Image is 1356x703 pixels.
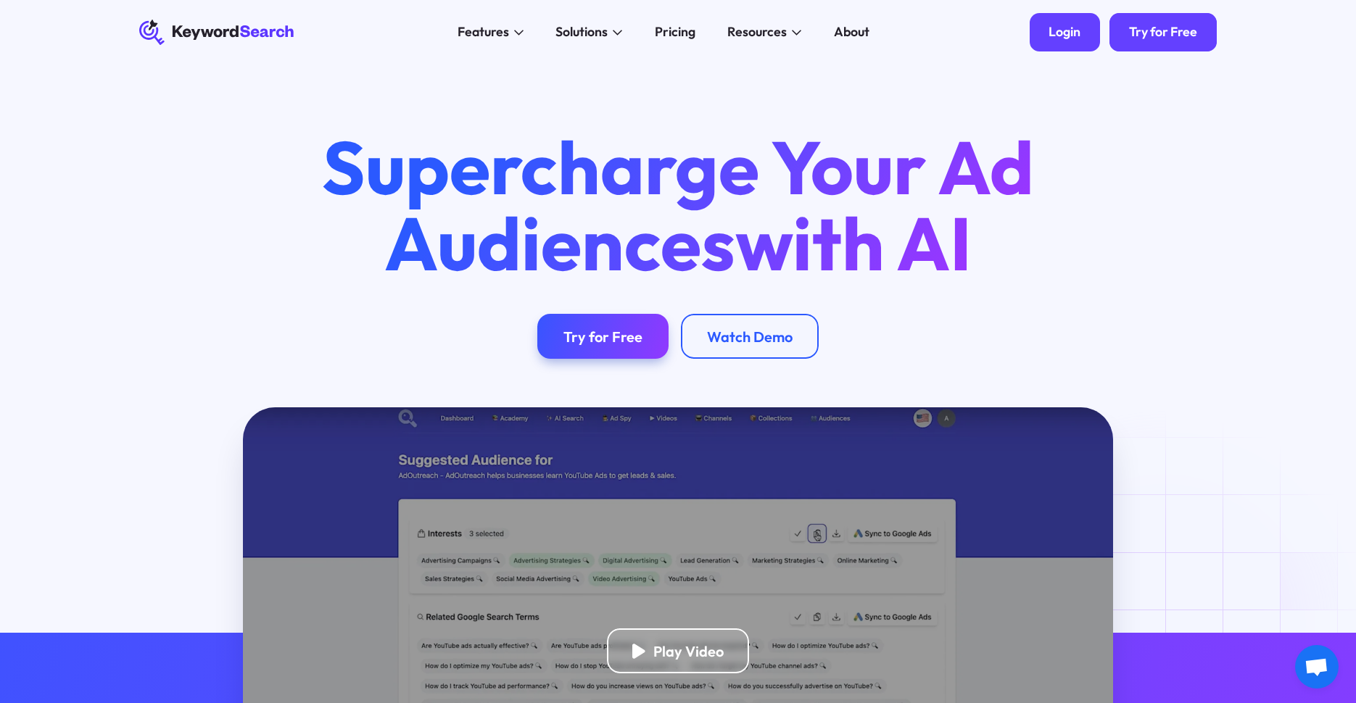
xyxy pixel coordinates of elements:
div: Features [458,22,509,42]
div: Resources [727,22,787,42]
div: Try for Free [563,328,642,346]
a: Try for Free [537,314,668,359]
div: About [834,22,869,42]
a: Pricing [645,20,706,46]
div: Play Video [653,642,724,660]
div: Solutions [555,22,608,42]
a: About [824,20,880,46]
span: with AI [735,196,972,290]
div: Try for Free [1129,24,1197,40]
div: Watch Demo [707,328,793,346]
a: Try for Free [1109,13,1216,51]
div: Login [1049,24,1080,40]
div: Open chat [1295,645,1339,689]
h1: Supercharge Your Ad Audiences [291,129,1065,282]
div: Pricing [655,22,695,42]
a: Login [1030,13,1100,51]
